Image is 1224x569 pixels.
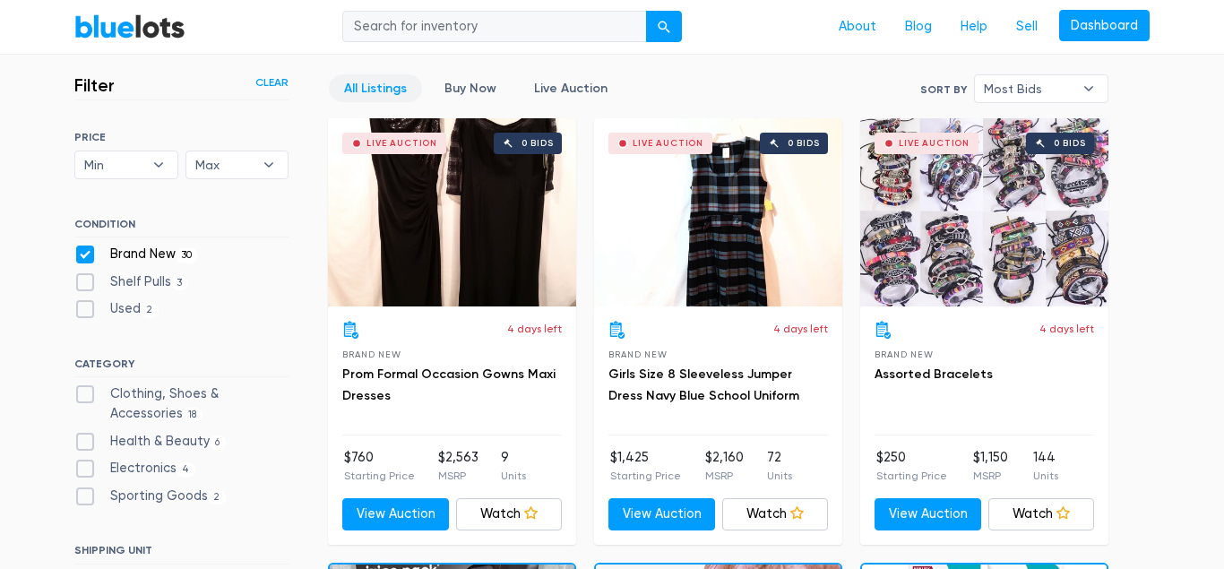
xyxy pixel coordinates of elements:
label: Used [74,299,159,319]
li: $250 [876,448,947,484]
div: Live Auction [899,139,970,148]
a: BlueLots [74,13,185,39]
label: Health & Beauty [74,432,226,452]
a: Dashboard [1059,10,1150,42]
span: Brand New [608,349,667,359]
label: Shelf Pulls [74,272,188,292]
p: Starting Price [876,468,947,484]
span: Max [195,151,254,178]
a: Girls Size 8 Sleeveless Jumper Dress Navy Blue School Uniform [608,366,799,403]
div: Live Auction [633,139,703,148]
span: Brand New [875,349,933,359]
p: 4 days left [773,321,828,337]
a: Help [946,10,1002,44]
span: 6 [210,435,226,450]
li: $2,563 [438,448,478,484]
label: Sort By [920,82,967,98]
span: Brand New [342,349,401,359]
a: Clear [255,74,289,91]
h6: SHIPPING UNIT [74,544,289,564]
label: Electronics [74,459,195,478]
span: 18 [183,408,203,422]
p: Starting Price [610,468,681,484]
h6: PRICE [74,131,289,143]
a: Watch [456,498,563,530]
span: 2 [141,304,159,318]
a: Sell [1002,10,1052,44]
a: Buy Now [429,74,512,102]
li: $2,160 [705,448,744,484]
li: $760 [344,448,415,484]
span: 4 [177,462,195,477]
a: Live Auction 0 bids [860,118,1108,306]
p: MSRP [705,468,744,484]
label: Clothing, Shoes & Accessories [74,384,289,423]
h6: CATEGORY [74,358,289,377]
a: Assorted Bracelets [875,366,993,382]
a: Live Auction 0 bids [328,118,576,306]
div: 0 bids [1054,139,1086,148]
p: 4 days left [1039,321,1094,337]
a: Blog [891,10,946,44]
span: 3 [171,276,188,290]
div: 0 bids [521,139,554,148]
a: About [824,10,891,44]
span: Most Bids [984,75,1073,102]
li: $1,425 [610,448,681,484]
b: ▾ [250,151,288,178]
a: View Auction [608,498,715,530]
h3: Filter [74,74,115,96]
p: MSRP [438,468,478,484]
b: ▾ [140,151,177,178]
a: Prom Formal Occasion Gowns Maxi Dresses [342,366,556,403]
span: 2 [208,490,226,504]
p: Units [767,468,792,484]
a: Live Auction 0 bids [594,118,842,306]
label: Sporting Goods [74,487,226,506]
span: 30 [176,248,198,263]
div: Live Auction [366,139,437,148]
div: 0 bids [788,139,820,148]
li: $1,150 [973,448,1008,484]
p: MSRP [973,468,1008,484]
p: Starting Price [344,468,415,484]
p: Units [501,468,526,484]
a: All Listings [329,74,422,102]
a: Watch [722,498,829,530]
a: View Auction [875,498,981,530]
input: Search for inventory [342,11,647,43]
b: ▾ [1070,75,1108,102]
h6: CONDITION [74,218,289,237]
label: Brand New [74,245,198,264]
li: 144 [1033,448,1058,484]
li: 9 [501,448,526,484]
li: 72 [767,448,792,484]
a: View Auction [342,498,449,530]
a: Watch [988,498,1095,530]
span: Min [84,151,143,178]
a: Live Auction [519,74,623,102]
p: 4 days left [507,321,562,337]
p: Units [1033,468,1058,484]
